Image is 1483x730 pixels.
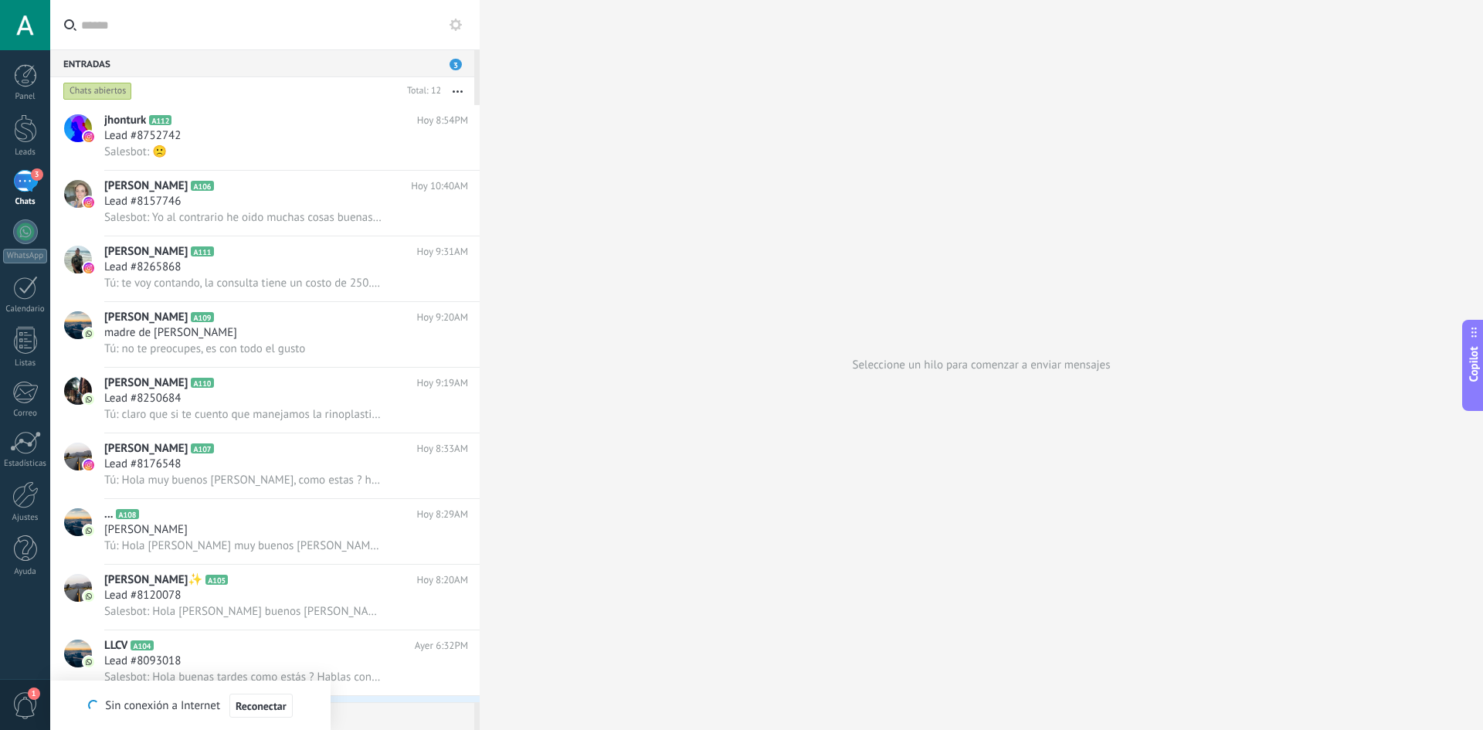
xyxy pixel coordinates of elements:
[104,210,383,225] span: Salesbot: Yo al contrario he oido muchas cosas buenas mucha gente diciendo que va a ser lo mas vi...
[205,575,228,585] span: A105
[450,59,462,70] span: 3
[50,171,480,236] a: avataricon[PERSON_NAME]A106Hoy 10:40AMLead #8157746Salesbot: Yo al contrario he oido muchas cosas...
[3,513,48,523] div: Ajustes
[83,197,94,208] img: icon
[104,260,181,275] span: Lead #8265868
[191,246,213,256] span: A111
[229,694,293,718] button: Reconectar
[50,302,480,367] a: avataricon[PERSON_NAME]A109Hoy 9:20AMmadre de [PERSON_NAME]Tú: no te preocupes, es con todo el gusto
[116,509,138,519] span: A108
[417,113,468,128] span: Hoy 8:54PM
[83,657,94,667] img: icon
[104,638,127,654] span: LLCV
[104,457,181,472] span: Lead #8176548
[416,310,468,325] span: Hoy 9:20AM
[104,473,383,487] span: Tú: Hola muy buenos [PERSON_NAME], como estas ? hablas con [PERSON_NAME] asistente de la Dra. [PE...
[63,82,132,100] div: Chats abiertos
[149,115,171,125] span: A112
[3,92,48,102] div: Panel
[104,144,167,159] span: Salesbot: 🙁
[104,244,188,260] span: [PERSON_NAME]
[104,441,188,457] span: [PERSON_NAME]
[104,341,305,356] span: Tú: no te preocupes, es con todo el gusto
[83,525,94,536] img: icon
[50,49,474,77] div: Entradas
[28,688,40,700] span: 1
[83,131,94,142] img: icon
[416,572,468,588] span: Hoy 8:20AM
[191,443,213,453] span: A107
[50,433,480,498] a: avataricon[PERSON_NAME]A107Hoy 8:33AMLead #8176548Tú: Hola muy buenos [PERSON_NAME], como estas ?...
[50,236,480,301] a: avataricon[PERSON_NAME]A111Hoy 9:31AMLead #8265868Tú: te voy contando, la consulta tiene un costo...
[3,249,47,263] div: WhatsApp
[50,499,480,564] a: avataricon...A108Hoy 8:29AM[PERSON_NAME]Tú: Hola [PERSON_NAME] muy buenos [PERSON_NAME], si sra t...
[3,148,48,158] div: Leads
[104,507,113,522] span: ...
[88,693,292,718] div: Sin conexión a Internet
[104,310,188,325] span: [PERSON_NAME]
[31,168,43,181] span: 3
[401,83,441,99] div: Total: 12
[50,105,480,170] a: avatariconjhonturkA112Hoy 8:54PMLead #8752742Salesbot: 🙁
[191,378,213,388] span: A110
[191,312,213,322] span: A109
[83,460,94,470] img: icon
[104,194,181,209] span: Lead #8157746
[131,640,153,650] span: A104
[416,441,468,457] span: Hoy 8:33AM
[104,391,181,406] span: Lead #8250684
[416,244,468,260] span: Hoy 9:31AM
[416,507,468,522] span: Hoy 8:29AM
[3,304,48,314] div: Calendario
[83,591,94,602] img: icon
[1466,346,1481,382] span: Copilot
[441,77,474,105] button: Más
[104,113,146,128] span: jhonturk
[104,178,188,194] span: [PERSON_NAME]
[415,638,468,654] span: Ayer 6:32PM
[3,409,48,419] div: Correo
[104,276,383,290] span: Tú: te voy contando, la consulta tiene un costo de 250.000 agenda te puedo ofrecer para el mes de...
[83,394,94,405] img: icon
[50,565,480,630] a: avataricon[PERSON_NAME]✨A105Hoy 8:20AMLead #8120078Salesbot: Hola [PERSON_NAME] buenos [PERSON_NA...
[83,328,94,339] img: icon
[3,459,48,469] div: Estadísticas
[416,375,468,391] span: Hoy 9:19AM
[50,368,480,433] a: avataricon[PERSON_NAME]A110Hoy 9:19AMLead #8250684Tú: claro que si te cuento que manejamos la rin...
[104,407,383,422] span: Tú: claro que si te cuento que manejamos la rinoplastia ultrasónica que es una técnica moderna de...
[104,572,202,588] span: [PERSON_NAME]✨
[104,128,181,144] span: Lead #8752742
[104,654,181,669] span: Lead #8093018
[104,670,383,684] span: Salesbot: Hola buenas tardes como estás ? Hablas con [PERSON_NAME] asistente de la Dra [PERSON_NA...
[50,630,480,695] a: avatariconLLCVA104Ayer 6:32PMLead #8093018Salesbot: Hola buenas tardes como estás ? Hablas con [P...
[104,588,181,603] span: Lead #8120078
[83,263,94,273] img: icon
[104,538,383,553] span: Tú: Hola [PERSON_NAME] muy buenos [PERSON_NAME], si sra tu cirugia esta para este mes en el momen...
[104,375,188,391] span: [PERSON_NAME]
[104,522,188,538] span: [PERSON_NAME]
[104,604,383,619] span: Salesbot: Hola [PERSON_NAME] buenos [PERSON_NAME], este va a ser nuestro nuevo número por ajora
[3,197,48,207] div: Chats
[236,701,287,711] span: Reconectar
[3,358,48,368] div: Listas
[191,181,213,191] span: A106
[411,178,468,194] span: Hoy 10:40AM
[104,325,237,341] span: madre de [PERSON_NAME]
[3,567,48,577] div: Ayuda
